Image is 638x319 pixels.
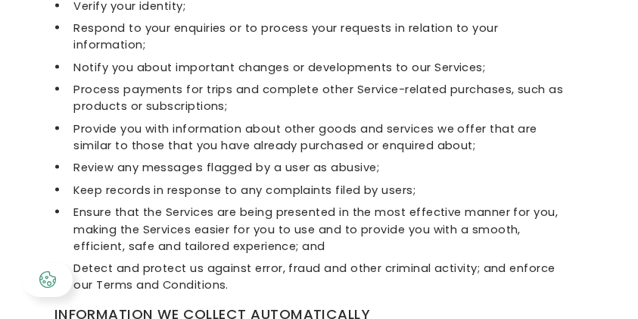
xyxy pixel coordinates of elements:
[68,81,568,114] li: Process payments for trips and complete other Service-related purchases, such as products or subs...
[68,260,568,293] li: Detect and protect us against error, fraud and other criminal activity; and enforce our Terms and...
[68,204,568,254] li: Ensure that the Services are being presented in the most effective manner for you, making the Ser...
[68,120,568,154] li: Provide you with information about other goods and services we offer that are similar to those th...
[68,182,568,199] li: Keep records in response to any complaints filed by users;
[68,159,568,176] li: Review any messages flagged by a user as abusive;
[68,59,568,76] li: Notify you about important changes or developments to our Services;
[68,20,568,53] li: Respond to your enquiries or to process your requests in relation to your information;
